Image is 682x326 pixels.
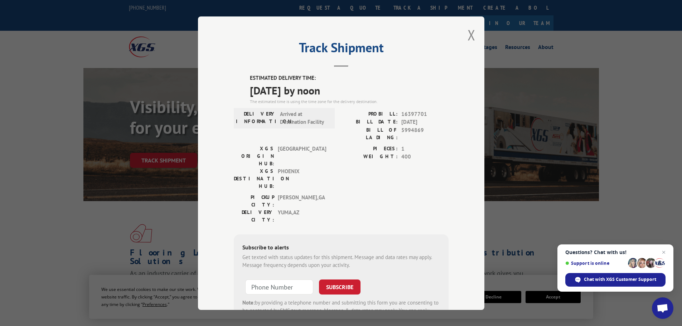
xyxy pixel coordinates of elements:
div: Subscribe to alerts [242,243,440,253]
button: Close modal [468,25,475,44]
label: PIECES: [341,145,398,153]
span: 5994869 [401,126,449,141]
span: [GEOGRAPHIC_DATA] [278,145,326,167]
span: 1 [401,145,449,153]
a: Open chat [652,297,673,319]
span: [PERSON_NAME] , GA [278,193,326,208]
label: PICKUP CITY: [234,193,274,208]
div: The estimated time is using the time zone for the delivery destination. [250,98,449,104]
label: PROBILL: [341,110,398,118]
label: ESTIMATED DELIVERY TIME: [250,74,449,82]
span: Chat with XGS Customer Support [584,276,656,283]
input: Phone Number [245,279,313,294]
span: PHOENIX [278,167,326,190]
label: DELIVERY INFORMATION: [236,110,276,126]
button: SUBSCRIBE [319,279,361,294]
span: [DATE] by noon [250,82,449,98]
strong: Note: [242,299,255,306]
span: Arrived at Destination Facility [280,110,328,126]
h2: Track Shipment [234,43,449,56]
span: 16397701 [401,110,449,118]
span: Questions? Chat with us! [565,249,666,255]
div: by providing a telephone number and submitting this form you are consenting to be contacted by SM... [242,298,440,323]
label: XGS ORIGIN HUB: [234,145,274,167]
label: DELIVERY CITY: [234,208,274,223]
span: YUMA , AZ [278,208,326,223]
label: WEIGHT: [341,153,398,161]
label: BILL DATE: [341,118,398,126]
span: 400 [401,153,449,161]
div: Get texted with status updates for this shipment. Message and data rates may apply. Message frequ... [242,253,440,269]
span: Chat with XGS Customer Support [565,273,666,287]
span: [DATE] [401,118,449,126]
label: BILL OF LADING: [341,126,398,141]
label: XGS DESTINATION HUB: [234,167,274,190]
span: Support is online [565,261,625,266]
